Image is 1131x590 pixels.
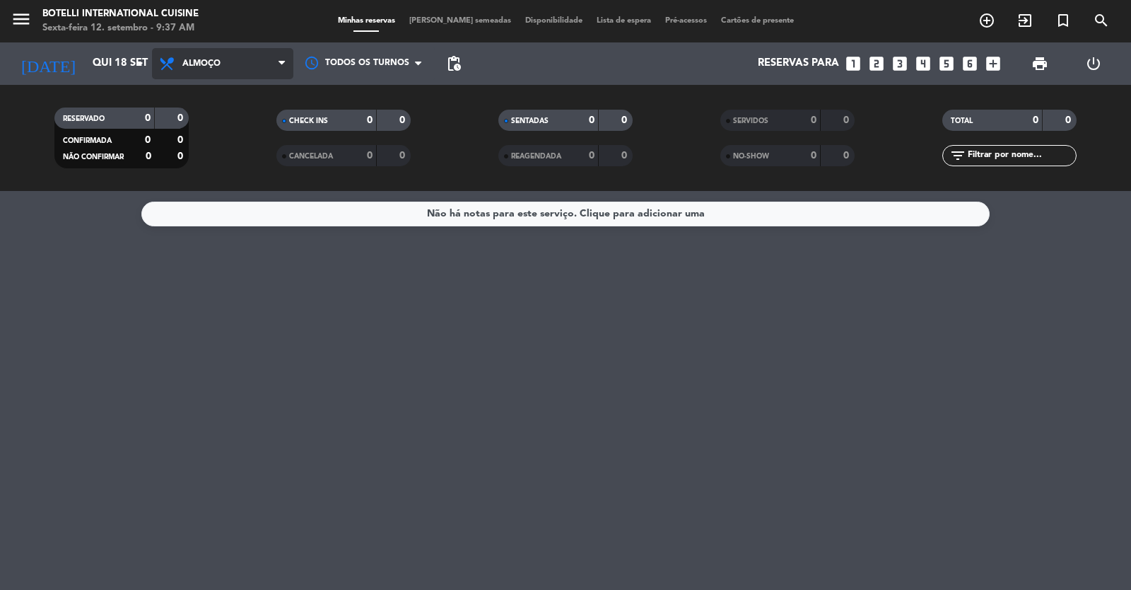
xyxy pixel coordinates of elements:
span: [PERSON_NAME] semeadas [402,17,518,25]
strong: 0 [177,151,186,161]
span: SERVIDOS [733,117,768,125]
strong: 0 [589,151,594,161]
div: Botelli International Cuisine [42,7,199,21]
i: power_settings_new [1085,55,1102,72]
span: REAGENDADA [511,153,561,160]
i: [DATE] [11,48,86,79]
strong: 0 [399,151,408,161]
strong: 0 [811,115,816,125]
strong: 0 [589,115,594,125]
span: CHECK INS [289,117,328,125]
div: Sexta-feira 12. setembro - 9:37 AM [42,21,199,35]
strong: 0 [621,151,630,161]
i: arrow_drop_down [131,55,148,72]
span: NÃO CONFIRMAR [63,154,124,161]
strong: 0 [1065,115,1074,125]
span: Minhas reservas [331,17,402,25]
strong: 0 [399,115,408,125]
i: add_box [984,54,1002,73]
i: turned_in_not [1055,12,1072,29]
div: Não há notas para este serviço. Clique para adicionar uma [427,206,705,222]
span: CANCELADA [289,153,333,160]
span: RESERVADO [63,115,105,122]
i: menu [11,8,32,30]
span: Lista de espera [590,17,658,25]
i: exit_to_app [1016,12,1033,29]
strong: 0 [1033,115,1038,125]
strong: 0 [843,151,852,161]
span: pending_actions [445,55,462,72]
i: looks_5 [937,54,956,73]
i: filter_list [949,147,966,164]
span: Reservas para [758,57,839,70]
i: looks_3 [891,54,909,73]
span: Cartões de presente [714,17,801,25]
span: print [1031,55,1048,72]
i: looks_6 [961,54,979,73]
strong: 0 [811,151,816,161]
span: SENTADAS [511,117,549,125]
strong: 0 [177,135,186,145]
strong: 0 [177,113,186,123]
span: CONFIRMADA [63,137,112,144]
span: TOTAL [951,117,973,125]
i: looks_two [867,54,886,73]
strong: 0 [146,151,151,161]
strong: 0 [367,151,373,161]
i: search [1093,12,1110,29]
strong: 0 [145,135,151,145]
input: Filtrar por nome... [966,148,1076,163]
div: LOG OUT [1067,42,1120,85]
i: looks_4 [914,54,932,73]
span: Pré-acessos [658,17,714,25]
strong: 0 [145,113,151,123]
i: add_circle_outline [978,12,995,29]
span: Disponibilidade [518,17,590,25]
strong: 0 [843,115,852,125]
i: looks_one [844,54,862,73]
span: Almoço [182,59,221,69]
span: NO-SHOW [733,153,769,160]
button: menu [11,8,32,35]
strong: 0 [367,115,373,125]
strong: 0 [621,115,630,125]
